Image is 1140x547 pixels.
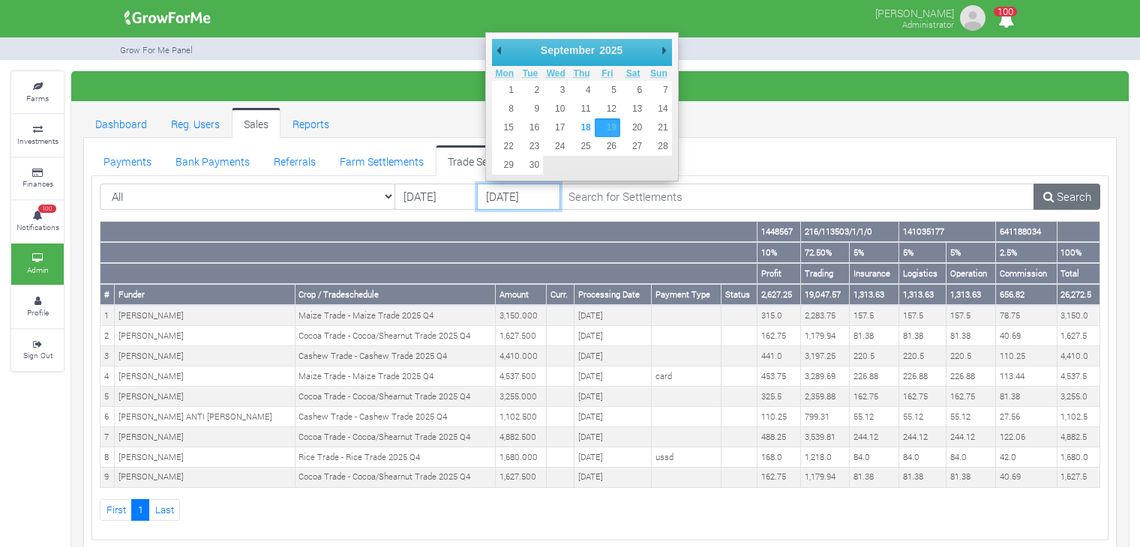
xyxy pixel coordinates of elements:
td: 220.5 [850,346,899,366]
td: 4,410.0 [1057,346,1099,366]
button: 3 [543,81,568,100]
abbr: Saturday [626,68,640,79]
a: Finances [11,158,64,199]
th: 1,313.63 [899,284,946,305]
button: Previous Month [492,39,507,61]
button: 9 [517,100,543,118]
td: 162.75 [757,467,801,487]
td: Cocoa Trade - Cocoa/Shearnut Trade 2025 Q4 [295,427,495,447]
small: Investments [17,136,58,146]
td: 226.88 [899,366,946,387]
button: 11 [568,100,594,118]
td: 81.38 [850,326,899,346]
button: 13 [620,100,646,118]
a: 1 [131,499,149,521]
button: 7 [646,81,671,100]
button: 15 [492,118,517,137]
img: growforme image [119,3,216,33]
td: 6 [100,407,115,427]
th: 1448567 [757,222,801,242]
td: [DATE] [574,326,652,346]
th: 5% [850,242,899,263]
button: 1 [492,81,517,100]
button: 20 [620,118,646,137]
td: 3,289.69 [801,366,850,387]
th: 100% [1057,242,1099,263]
td: 453.75 [757,366,801,387]
td: 2 [100,326,115,346]
td: 1,627.500 [496,467,547,487]
th: Amount [496,284,547,305]
td: 226.88 [850,366,899,387]
td: 1,627.5 [1057,467,1099,487]
a: Admin [11,244,64,285]
input: Search for Settlements [559,184,1035,211]
th: 2.5% [996,242,1057,263]
td: 3,255.000 [496,387,547,407]
td: [PERSON_NAME] [115,387,295,407]
th: Curr. [547,284,574,305]
a: Trade Settlements [436,145,544,175]
th: Funder [115,284,295,305]
td: 3,150.000 [496,305,547,325]
th: 1,313.63 [850,284,899,305]
th: Crop / Tradeschedule [295,284,495,305]
th: Insurance [850,263,899,284]
th: Payment Type [652,284,721,305]
th: Total [1057,263,1099,284]
th: Logistics [899,263,946,284]
th: 10% [757,242,801,263]
td: 81.38 [996,387,1057,407]
td: 157.5 [899,305,946,325]
td: 162.75 [899,387,946,407]
td: 81.38 [850,467,899,487]
td: 162.75 [946,387,996,407]
a: Bank Payments [163,145,262,175]
td: 157.5 [946,305,996,325]
td: 1,680.000 [496,447,547,468]
td: Cashew Trade - Cashew Trade 2025 Q4 [295,346,495,366]
td: 1,179.94 [801,326,850,346]
input: DD/MM/YYYY [477,184,560,211]
td: 315.0 [757,305,801,325]
div: September [538,39,597,61]
td: 81.38 [899,467,946,487]
td: 4 [100,366,115,387]
td: 27.56 [996,407,1057,427]
button: 8 [492,100,517,118]
button: 25 [568,137,594,156]
div: 2025 [597,39,625,61]
td: Rice Trade - Rice Trade 2025 Q4 [295,447,495,468]
th: 5% [946,242,996,263]
th: 19,047.57 [801,284,850,305]
td: [DATE] [574,366,652,387]
small: Farms [26,93,49,103]
a: Sign Out [11,330,64,371]
th: 1,313.63 [946,284,996,305]
td: 162.75 [850,387,899,407]
button: 21 [646,118,671,137]
td: Cocoa Trade - Cocoa/Shearnut Trade 2025 Q4 [295,326,495,346]
abbr: Friday [601,68,613,79]
button: Next Month [657,39,672,61]
abbr: Wednesday [547,68,565,79]
th: Commission [996,263,1057,284]
a: 100 Notifications [11,201,64,242]
th: Status [721,284,757,305]
span: 100 [38,205,56,214]
th: # [100,284,115,305]
td: [DATE] [574,467,652,487]
td: 7 [100,427,115,447]
td: 1,102.5 [1057,407,1099,427]
td: 55.12 [850,407,899,427]
td: [PERSON_NAME] [115,305,295,325]
button: 22 [492,137,517,156]
td: 55.12 [946,407,996,427]
td: 168.0 [757,447,801,468]
td: 81.38 [899,326,946,346]
abbr: Thursday [574,68,590,79]
td: 40.69 [996,467,1057,487]
button: 2 [517,81,543,100]
td: 40.69 [996,326,1057,346]
a: First [100,499,132,521]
